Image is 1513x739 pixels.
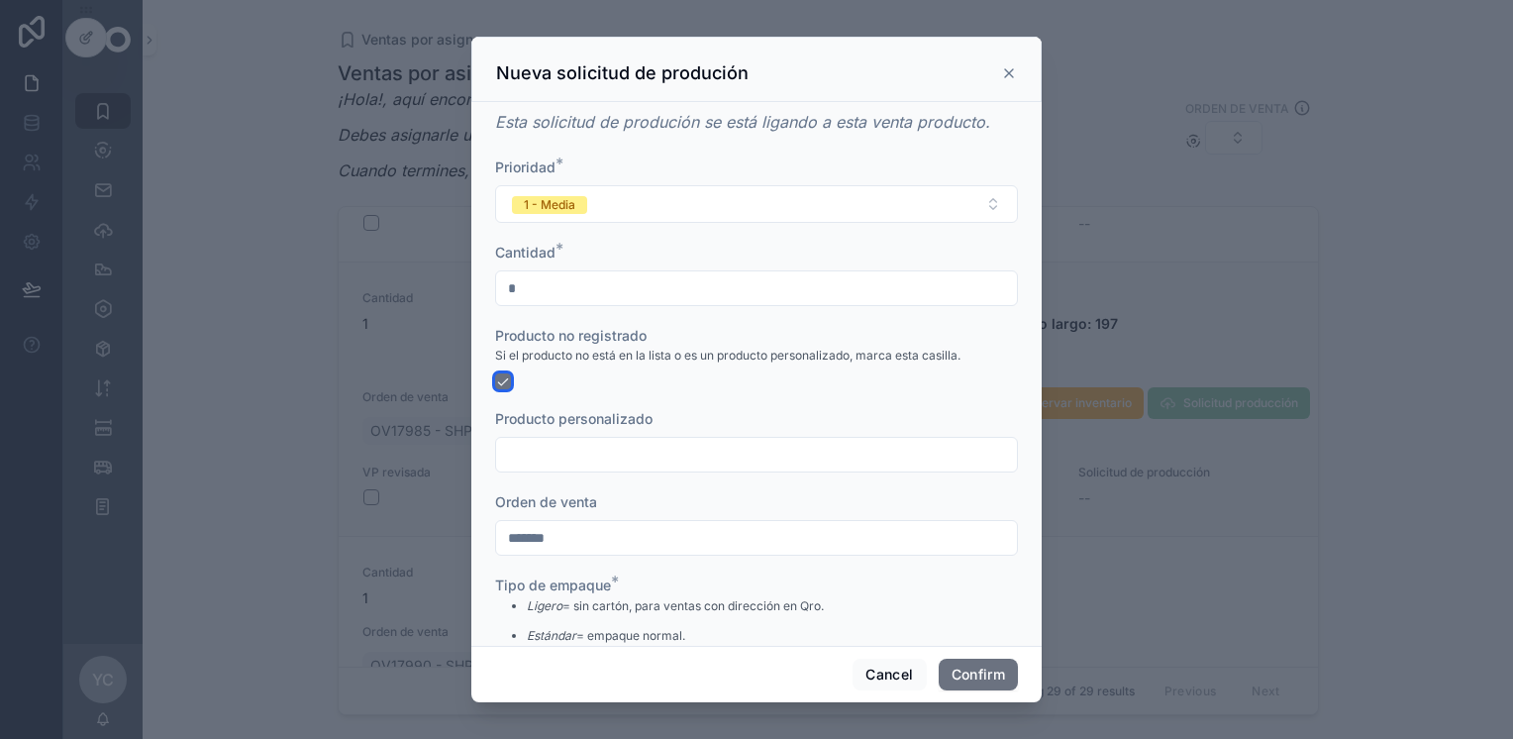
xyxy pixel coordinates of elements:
span: Tipo de empaque [495,577,611,593]
span: Cantidad [495,244,555,261]
em: Ligero [527,598,562,613]
em: Estándar [527,628,576,643]
div: 1 - Media [524,196,575,214]
p: = sin cartón, para ventas con dirección en Qro. [527,597,824,615]
span: Orden de venta [495,493,597,510]
span: Si el producto no está en la lista o es un producto personalizado, marca esta casilla. [495,348,960,364]
button: Select Button [495,185,1018,223]
h3: Nueva solicitud de produción [496,61,749,85]
p: = empaque normal. [527,627,824,645]
button: Cancel [853,659,926,690]
span: Producto no registrado [495,327,647,344]
span: Prioridad [495,158,555,175]
em: Esta solicitud de produción se está ligando a esta venta producto. [495,112,990,132]
span: Producto personalizado [495,410,653,427]
button: Confirm [939,659,1018,690]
